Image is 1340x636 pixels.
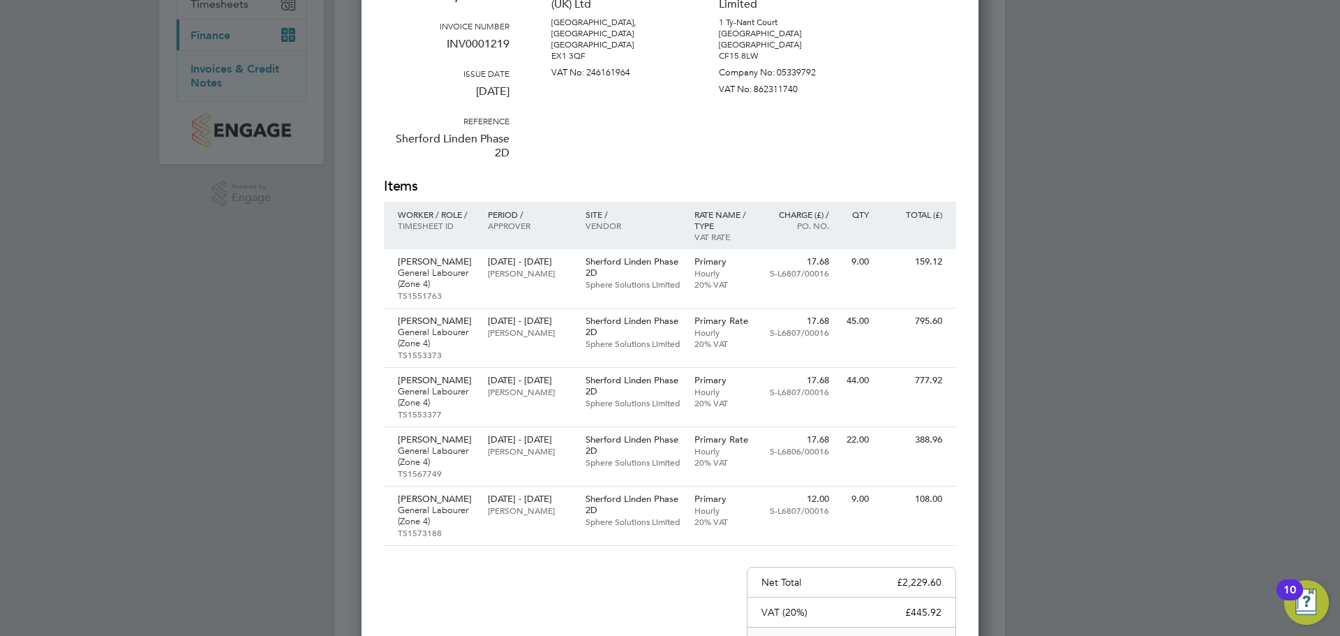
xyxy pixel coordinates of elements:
[586,397,680,408] p: Sphere Solutions Limited
[488,316,571,327] p: [DATE] - [DATE]
[398,445,474,468] p: General Labourer (Zone 4)
[694,316,755,327] p: Primary Rate
[905,606,941,619] p: £445.92
[694,327,755,338] p: Hourly
[761,606,807,619] p: VAT (20%)
[398,349,474,360] p: TS1553373
[843,256,869,267] p: 9.00
[398,256,474,267] p: [PERSON_NAME]
[488,209,571,220] p: Period /
[694,338,755,349] p: 20% VAT
[551,50,677,61] p: EX1 3QF
[694,516,755,527] p: 20% VAT
[694,494,755,505] p: Primary
[398,316,474,327] p: [PERSON_NAME]
[398,267,474,290] p: General Labourer (Zone 4)
[768,327,829,338] p: S-L6807/00016
[883,256,942,267] p: 159.12
[768,386,829,397] p: S-L6807/00016
[398,386,474,408] p: General Labourer (Zone 4)
[694,231,755,242] p: VAT rate
[694,505,755,516] p: Hourly
[719,50,844,61] p: CF15 8LW
[384,115,509,126] h3: Reference
[768,256,829,267] p: 17.68
[586,494,680,516] p: Sherford Linden Phase 2D
[883,375,942,386] p: 777.92
[883,209,942,220] p: Total (£)
[488,434,571,445] p: [DATE] - [DATE]
[488,375,571,386] p: [DATE] - [DATE]
[843,434,869,445] p: 22.00
[694,279,755,290] p: 20% VAT
[384,68,509,79] h3: Issue date
[398,290,474,301] p: TS1551763
[694,397,755,408] p: 20% VAT
[586,457,680,468] p: Sphere Solutions Limited
[398,408,474,420] p: TS1553377
[719,61,844,78] p: Company No: 05339792
[586,316,680,338] p: Sherford Linden Phase 2D
[768,445,829,457] p: S-L6806/00016
[768,209,829,220] p: Charge (£) /
[586,434,680,457] p: Sherford Linden Phase 2D
[1283,590,1296,608] div: 10
[694,445,755,457] p: Hourly
[398,375,474,386] p: [PERSON_NAME]
[384,31,509,68] p: INV0001219
[488,256,571,267] p: [DATE] - [DATE]
[694,375,755,386] p: Primary
[761,576,801,589] p: Net Total
[719,28,844,39] p: [GEOGRAPHIC_DATA]
[768,494,829,505] p: 12.00
[719,39,844,50] p: [GEOGRAPHIC_DATA]
[488,445,571,457] p: [PERSON_NAME]
[398,220,474,231] p: Timesheet ID
[843,375,869,386] p: 44.00
[843,494,869,505] p: 9.00
[768,375,829,386] p: 17.68
[586,516,680,527] p: Sphere Solutions Limited
[719,17,844,28] p: 1 Ty-Nant Court
[398,209,474,220] p: Worker / Role /
[586,375,680,397] p: Sherford Linden Phase 2D
[488,267,571,279] p: [PERSON_NAME]
[694,457,755,468] p: 20% VAT
[768,316,829,327] p: 17.68
[384,177,956,196] h2: Items
[398,494,474,505] p: [PERSON_NAME]
[398,434,474,445] p: [PERSON_NAME]
[719,78,844,95] p: VAT No: 862311740
[586,220,680,231] p: Vendor
[586,256,680,279] p: Sherford Linden Phase 2D
[551,17,677,39] p: [GEOGRAPHIC_DATA], [GEOGRAPHIC_DATA]
[883,434,942,445] p: 388.96
[843,316,869,327] p: 45.00
[551,39,677,50] p: [GEOGRAPHIC_DATA]
[398,527,474,538] p: TS1573188
[897,576,941,589] p: £2,229.60
[488,386,571,397] p: [PERSON_NAME]
[694,434,755,445] p: Primary Rate
[384,20,509,31] h3: Invoice number
[1284,580,1329,625] button: Open Resource Center, 10 new notifications
[694,386,755,397] p: Hourly
[586,279,680,290] p: Sphere Solutions Limited
[586,338,680,349] p: Sphere Solutions Limited
[488,505,571,516] p: [PERSON_NAME]
[586,209,680,220] p: Site /
[768,220,829,231] p: Po. No.
[384,126,509,177] p: Sherford Linden Phase 2D
[398,327,474,349] p: General Labourer (Zone 4)
[883,494,942,505] p: 108.00
[551,61,677,78] p: VAT No: 246161964
[843,209,869,220] p: QTY
[768,434,829,445] p: 17.68
[488,494,571,505] p: [DATE] - [DATE]
[694,267,755,279] p: Hourly
[398,468,474,479] p: TS1567749
[488,220,571,231] p: Approver
[488,327,571,338] p: [PERSON_NAME]
[883,316,942,327] p: 795.60
[694,256,755,267] p: Primary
